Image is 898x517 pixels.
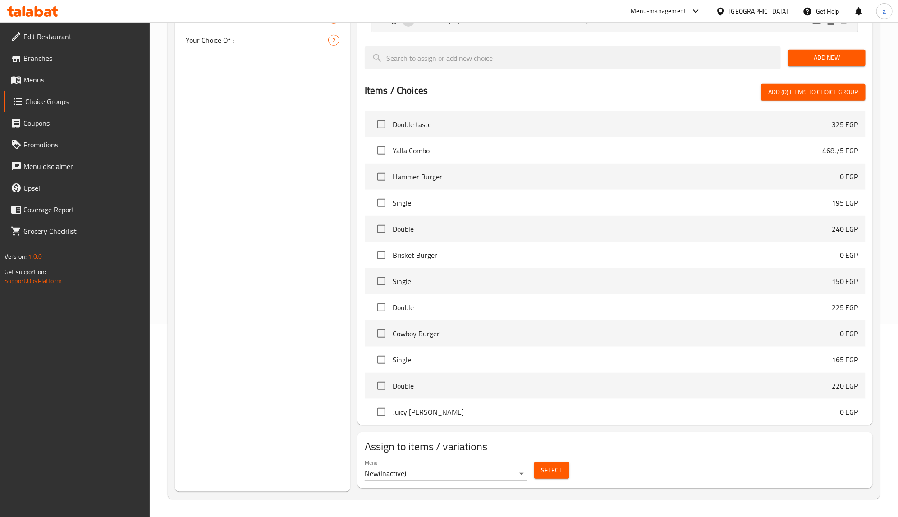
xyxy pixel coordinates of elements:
input: search [365,46,781,69]
span: Hammer Burger [393,171,840,182]
p: 325 EGP [832,119,858,130]
a: Branches [4,47,150,69]
span: Brisket Burger [393,250,840,261]
span: Coverage Report [23,204,143,215]
p: 195 EGP [832,197,858,208]
a: Choice Groups [4,91,150,112]
span: Add New [795,52,858,64]
div: [GEOGRAPHIC_DATA] [729,6,788,16]
span: Your Choice Of : [186,35,328,46]
span: Add (0) items to choice group [768,87,858,98]
span: Choice Groups [25,96,143,107]
span: Juicy [PERSON_NAME] [393,407,840,417]
div: Choices [328,35,339,46]
label: Menu [365,460,378,466]
span: Select choice [372,350,391,369]
span: Select choice [372,376,391,395]
span: Yalla Combo [393,145,822,156]
button: Select [534,462,569,479]
a: Menus [4,69,150,91]
span: 2 [329,36,339,45]
span: a [883,6,886,16]
span: Cowboy Burger [393,328,840,339]
span: Select choice [372,272,391,291]
p: 0 EGP [840,328,858,339]
span: Select choice [372,193,391,212]
p: Make it Spicy [421,15,535,26]
span: Version: [5,251,27,262]
span: Menus [23,74,143,85]
a: Upsell [4,177,150,199]
span: Select choice [372,246,391,265]
span: Grocery Checklist [23,226,143,237]
span: Get support on: [5,266,46,278]
span: Menu disclaimer [23,161,143,172]
button: Add New [788,50,866,66]
p: 150 EGP [832,276,858,287]
span: Your Choice Of [186,13,328,24]
span: Double taste [393,119,832,130]
div: New(Inactive) [365,467,527,481]
a: Grocery Checklist [4,220,150,242]
span: Double [393,302,832,313]
span: Promotions [23,139,143,150]
p: (ID: 1502829151) [535,15,611,26]
p: 468.75 EGP [822,145,858,156]
h2: Assign to items / variations [365,439,866,454]
p: 0 EGP [784,15,810,26]
p: 165 EGP [832,354,858,365]
h2: Items / Choices [365,84,428,97]
a: Coverage Report [4,199,150,220]
p: 0 EGP [840,250,858,261]
span: 1.0.0 [28,251,42,262]
div: Your Choice Of :2 [175,29,350,51]
div: Menu-management [631,6,687,17]
a: Coupons [4,112,150,134]
span: Select [541,465,562,476]
span: Coupons [23,118,143,128]
p: 220 EGP [832,380,858,391]
span: Edit Restaurant [23,31,143,42]
span: Select choice [372,141,391,160]
a: Edit Restaurant [4,26,150,47]
span: Select choice [372,403,391,421]
span: Single [393,276,832,287]
p: 240 EGP [832,224,858,234]
span: Double [393,380,832,391]
span: Single [393,354,832,365]
span: Single [393,197,832,208]
span: Select choice [372,220,391,238]
p: 0 EGP [840,171,858,182]
button: Add (0) items to choice group [761,84,866,101]
span: Select choice [372,298,391,317]
p: 225 EGP [832,302,858,313]
span: Select choice [372,324,391,343]
a: Support.OpsPlatform [5,275,62,287]
span: Select choice [372,115,391,134]
span: Select choice [372,167,391,186]
span: Double [393,224,832,234]
a: Menu disclaimer [4,156,150,177]
span: Branches [23,53,143,64]
p: 0 EGP [840,407,858,417]
span: Upsell [23,183,143,193]
a: Promotions [4,134,150,156]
